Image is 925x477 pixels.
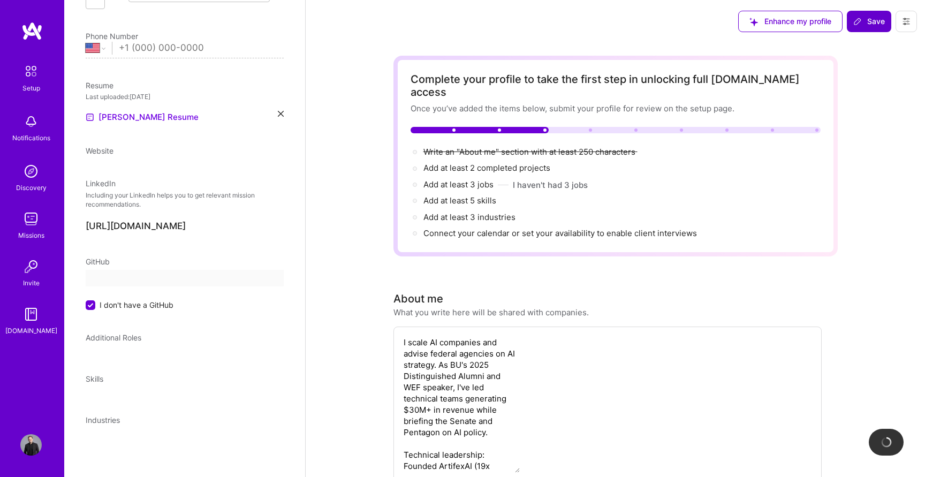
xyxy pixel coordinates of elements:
button: Save [847,11,891,32]
a: User Avatar [18,434,44,456]
span: Phone Number [86,32,138,41]
i: icon Close [278,111,284,117]
div: Setup [22,82,40,94]
div: [DOMAIN_NAME] [5,325,57,336]
a: [PERSON_NAME] Resume [86,111,199,124]
span: Add at least 3 industries [423,212,515,222]
span: Save [853,16,885,27]
textarea: I scale AI companies and advise federal agencies on AI strategy. As BU's 2025 Distinguished Alumn... [403,336,520,473]
img: logo [21,21,43,41]
div: Once you’ve added the items below, submit your profile for review on the setup page. [411,103,821,114]
div: Last uploaded: [DATE] [86,91,284,102]
input: +1 (000) 000-0000 [119,33,270,64]
span: LinkedIn [86,179,116,188]
i: icon SuggestedTeams [749,17,759,27]
div: null [738,11,843,32]
div: Complete your profile to take the first step in unlocking full [DOMAIN_NAME] access [411,73,821,99]
img: teamwork [20,208,42,230]
img: bell [20,111,42,132]
img: User Avatar [20,434,42,456]
img: Resume [86,113,94,122]
div: Notifications [12,132,50,143]
img: guide book [20,304,42,325]
div: Invite [23,277,40,289]
span: Skills [86,374,103,383]
div: Missions [18,230,44,241]
img: Invite [20,256,42,277]
div: About me [393,291,443,307]
img: discovery [20,161,42,182]
div: null [847,11,891,32]
span: Industries [86,415,120,425]
span: Connect your calendar or set your availability to enable client interviews [423,228,697,238]
div: Discovery [16,182,47,193]
span: Add at least 5 skills [423,195,496,206]
span: Add at least 3 jobs [423,179,494,190]
span: Enhance my profile [749,16,831,27]
span: Resume [86,81,113,90]
span: I don't have a GitHub [100,299,173,311]
p: Including your LinkedIn helps you to get relevant mission recommendations. [86,191,284,209]
img: setup [20,60,42,82]
span: Website [86,146,113,155]
img: loading [880,436,893,449]
span: GitHub [86,257,110,266]
button: I haven't had 3 jobs [513,179,588,191]
span: Additional Roles [86,333,141,342]
div: What you write here will be shared with companies. [393,307,589,318]
button: Enhance my profile [738,11,843,32]
span: Add at least 2 completed projects [423,163,550,173]
span: Write an "About me" section with at least 250 characters [423,147,638,157]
